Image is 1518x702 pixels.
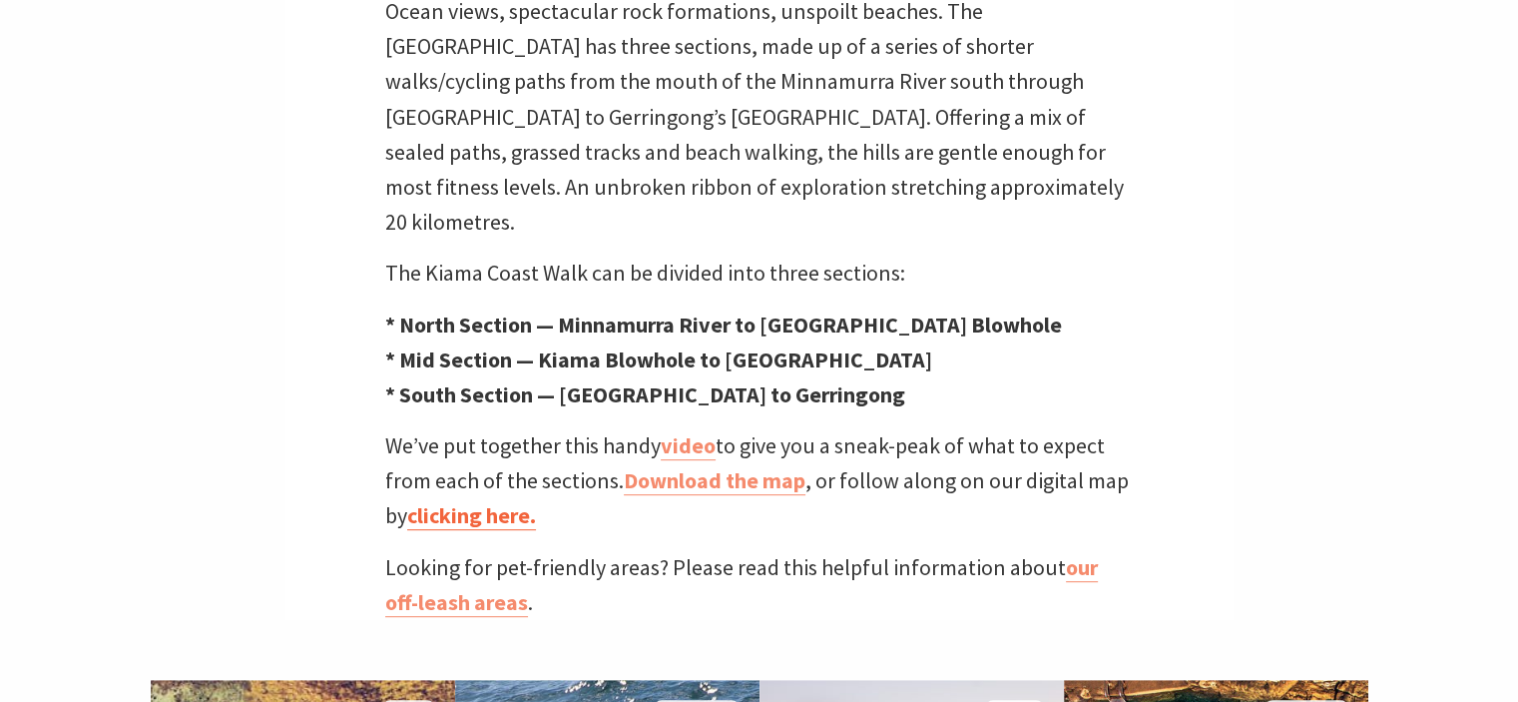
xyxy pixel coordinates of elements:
[661,431,716,460] a: video
[624,466,805,495] a: Download the map
[385,428,1134,534] p: We’ve put together this handy to give you a sneak-peak of what to expect from each of the section...
[385,380,905,408] strong: * South Section — [GEOGRAPHIC_DATA] to Gerringong
[385,256,1134,291] p: The Kiama Coast Walk can be divided into three sections:
[385,311,1062,339] strong: * North Section — Minnamurra River to [GEOGRAPHIC_DATA] Blowhole
[385,346,932,373] strong: * Mid Section — Kiama Blowhole to [GEOGRAPHIC_DATA]
[385,550,1134,620] p: Looking for pet-friendly areas? Please read this helpful information about .
[385,553,1098,617] a: our off-leash areas
[407,501,536,530] a: clicking here.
